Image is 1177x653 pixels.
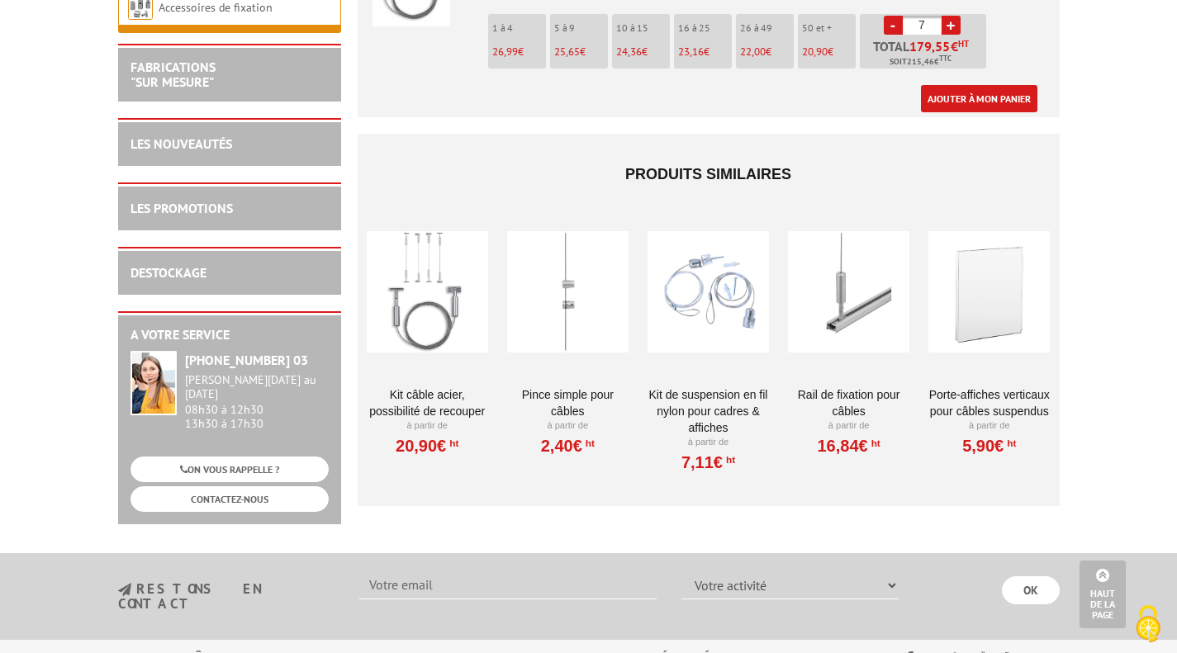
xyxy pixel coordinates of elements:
p: 1 à 4 [492,22,546,34]
input: Votre email [359,571,657,599]
p: € [678,46,732,58]
sup: HT [582,438,595,449]
sup: TTC [939,54,952,63]
a: - [884,16,903,35]
span: 26,99 [492,45,518,59]
span: 25,65 [554,45,580,59]
a: 20,90€HT [396,441,458,451]
span: Produits similaires [625,166,791,182]
p: € [492,46,546,58]
img: newsletter.jpg [118,583,131,597]
a: LES PROMOTIONS [131,200,233,216]
p: À partir de [788,419,909,433]
span: 215,46 [907,55,934,69]
span: 179,55 [909,40,951,53]
a: Kit de suspension en fil nylon pour cadres & affiches [648,386,769,436]
a: CONTACTEZ-NOUS [131,486,329,512]
h3: restons en contact [118,582,335,611]
p: Total [864,40,986,69]
p: 50 et + [802,22,856,34]
a: Haut de la page [1080,561,1126,628]
a: Ajouter à mon panier [921,85,1037,112]
div: 08h30 à 12h30 13h30 à 17h30 [185,373,329,430]
p: À partir de [367,419,488,433]
a: Pince simple pour câbles [507,386,629,419]
span: 24,36 [616,45,642,59]
p: À partir de [507,419,629,433]
strong: [PHONE_NUMBER] 03 [185,352,308,368]
span: 22,00 [740,45,766,59]
p: 10 à 15 [616,22,670,34]
span: 20,90 [802,45,828,59]
p: 5 à 9 [554,22,608,34]
img: widget-service.jpg [131,351,177,415]
a: LES NOUVEAUTÉS [131,135,232,152]
p: 16 à 25 [678,22,732,34]
sup: HT [446,438,458,449]
p: 26 à 49 [740,22,794,34]
sup: HT [1004,438,1016,449]
p: À partir de [648,436,769,449]
a: 7,11€HT [681,457,735,467]
p: € [802,46,856,58]
div: [PERSON_NAME][DATE] au [DATE] [185,373,329,401]
a: Kit Câble acier, possibilité de recouper [367,386,488,419]
p: € [554,46,608,58]
img: Cookies (fenêtre modale) [1127,603,1169,645]
sup: HT [723,454,735,466]
input: OK [1002,576,1060,604]
span: € [909,40,969,53]
a: Rail de fixation pour câbles [788,386,909,419]
a: DESTOCKAGE [131,264,206,281]
button: Cookies (fenêtre modale) [1119,597,1177,653]
a: ON VOUS RAPPELLE ? [131,457,329,482]
a: Porte-affiches verticaux pour câbles suspendus [928,386,1050,419]
a: 2,40€HT [541,441,595,451]
a: 5,90€HT [962,441,1016,451]
h2: A votre service [131,328,329,343]
p: € [616,46,670,58]
p: À partir de [928,419,1050,433]
p: € [740,46,794,58]
a: 16,84€HT [817,441,880,451]
span: 23,16 [678,45,704,59]
sup: HT [958,38,969,50]
a: FABRICATIONS"Sur Mesure" [131,59,216,90]
span: Soit € [890,55,952,69]
sup: HT [868,438,880,449]
a: + [942,16,961,35]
